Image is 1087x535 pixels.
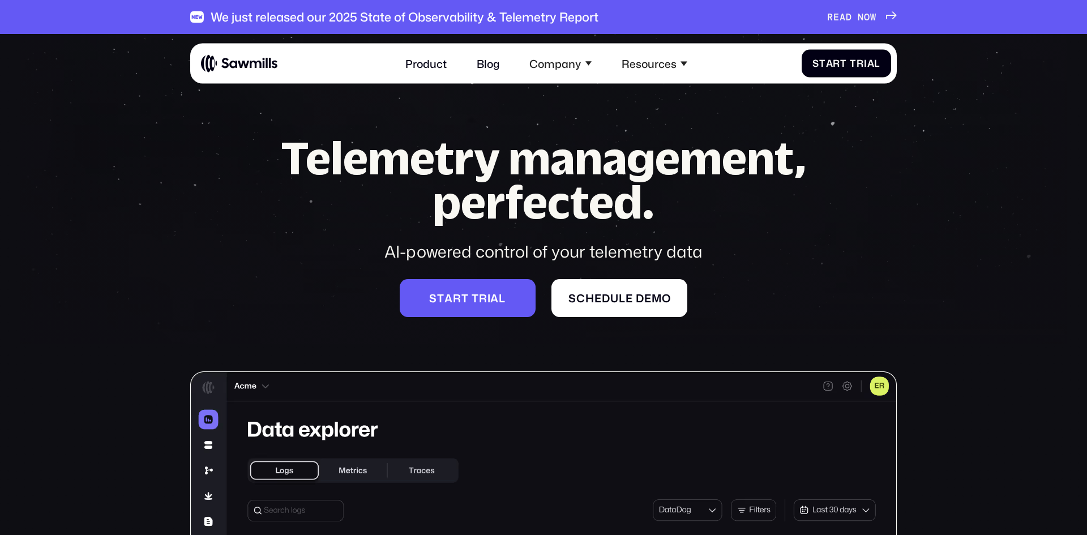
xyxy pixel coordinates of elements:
span: e [644,292,652,305]
span: c [576,292,585,305]
span: t [472,292,479,305]
span: r [479,292,487,305]
span: A [840,11,846,23]
div: Company [529,57,581,70]
span: m [652,292,662,305]
span: t [840,58,847,69]
span: a [867,58,875,69]
a: Starttrial [400,279,536,316]
div: AI-powered control of your telemetry data [255,240,832,263]
span: D [846,11,852,23]
span: t [819,58,826,69]
a: READNOW [827,11,897,23]
span: S [812,58,819,69]
span: t [437,292,444,305]
div: Resources [622,57,677,70]
span: i [487,292,491,305]
span: h [585,292,594,305]
a: Scheduledemo [551,279,687,316]
h1: Telemetry management, perfected. [255,136,832,224]
span: E [833,11,840,23]
span: d [602,292,610,305]
span: t [461,292,469,305]
a: StartTrial [802,49,892,77]
span: d [636,292,644,305]
div: We just released our 2025 State of Observability & Telemetry Report [211,10,598,24]
span: u [610,292,619,305]
span: a [490,292,499,305]
a: Product [397,49,455,78]
span: r [453,292,461,305]
span: R [827,11,833,23]
span: o [662,292,671,305]
span: r [833,58,840,69]
span: e [594,292,602,305]
span: T [850,58,857,69]
span: S [429,292,437,305]
span: l [499,292,506,305]
span: r [857,58,864,69]
span: S [568,292,576,305]
span: i [864,58,867,69]
div: Company [521,49,600,78]
span: W [870,11,876,23]
span: l [619,292,626,305]
span: l [874,58,880,69]
div: Resources [614,49,695,78]
span: a [826,58,833,69]
span: N [858,11,864,23]
span: e [626,292,633,305]
span: O [864,11,870,23]
span: a [444,292,453,305]
a: Blog [468,49,508,78]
